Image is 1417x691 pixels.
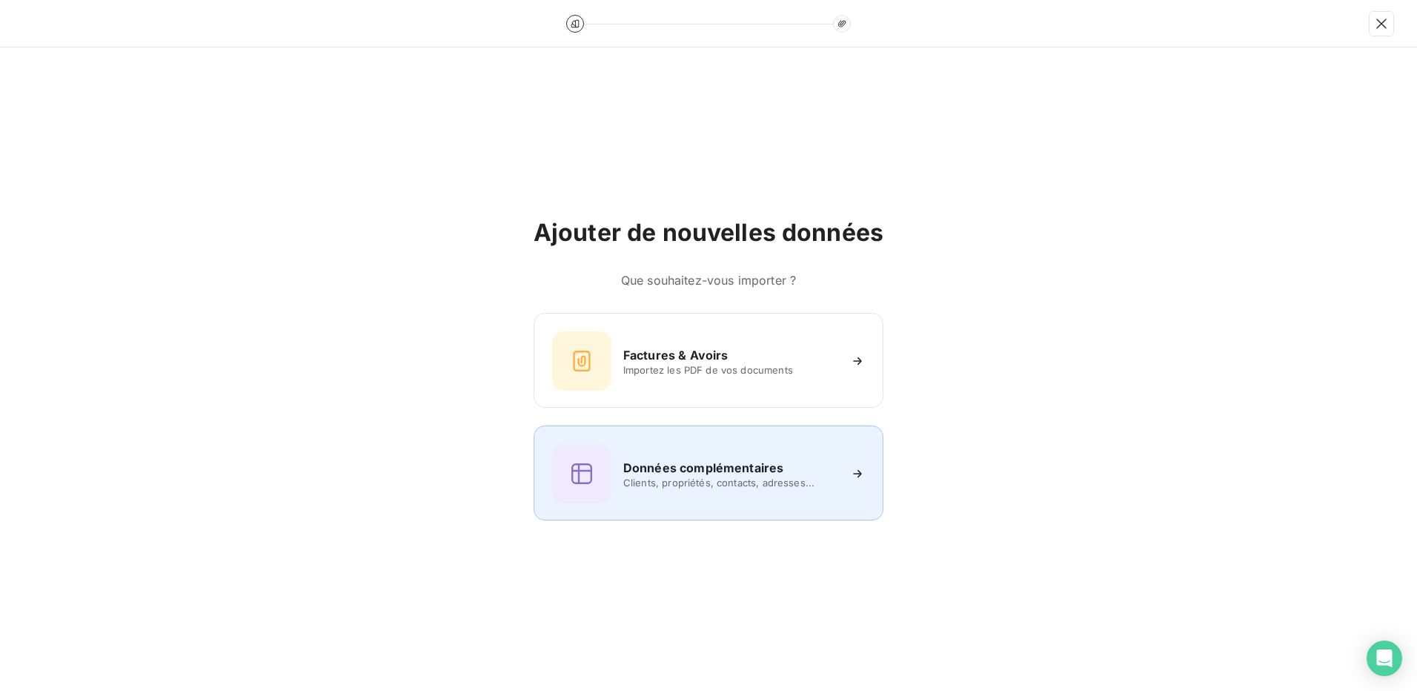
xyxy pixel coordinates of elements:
span: Importez les PDF de vos documents [623,364,838,376]
h2: Ajouter de nouvelles données [534,218,883,248]
span: Clients, propriétés, contacts, adresses... [623,477,838,489]
div: Open Intercom Messenger [1367,641,1402,676]
h6: Données complémentaires [623,459,783,477]
h6: Que souhaitez-vous importer ? [534,271,883,289]
h6: Factures & Avoirs [623,346,729,364]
